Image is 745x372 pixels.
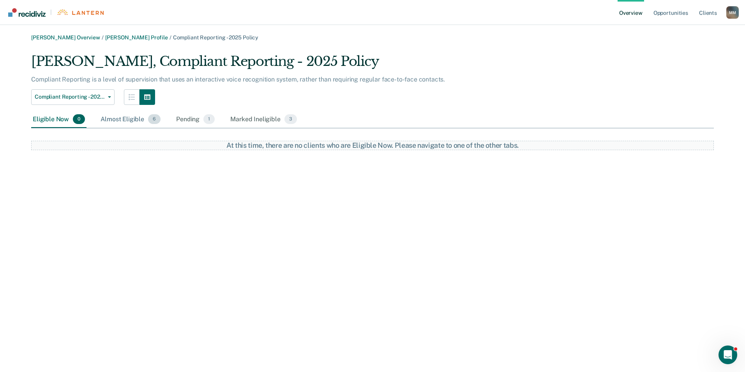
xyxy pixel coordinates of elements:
div: Almost Eligible6 [99,111,162,128]
a: [PERSON_NAME] Profile [105,34,168,41]
div: M M [726,6,739,19]
img: Lantern [56,9,104,15]
span: 3 [284,114,297,124]
span: / [168,34,173,41]
button: Profile dropdown button [726,6,739,19]
div: At this time, there are no clients who are Eligible Now. Please navigate to one of the other tabs. [202,141,543,150]
p: Compliant Reporting is a level of supervision that uses an interactive voice recognition system, ... [31,76,445,83]
span: / [100,34,105,41]
div: [PERSON_NAME], Compliant Reporting - 2025 Policy [31,53,590,76]
iframe: Intercom live chat [719,345,737,364]
span: Compliant Reporting - 2025 Policy [35,94,105,100]
div: Eligible Now0 [31,111,87,128]
div: Marked Ineligible3 [229,111,298,128]
span: Compliant Reporting - 2025 Policy [173,34,258,41]
span: | [46,9,56,16]
span: 6 [148,114,161,124]
img: Recidiviz [8,8,46,17]
span: 0 [73,114,85,124]
div: Pending1 [175,111,216,128]
button: Compliant Reporting - 2025 Policy [31,89,115,105]
a: [PERSON_NAME] Overview [31,34,100,41]
span: 1 [203,114,215,124]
